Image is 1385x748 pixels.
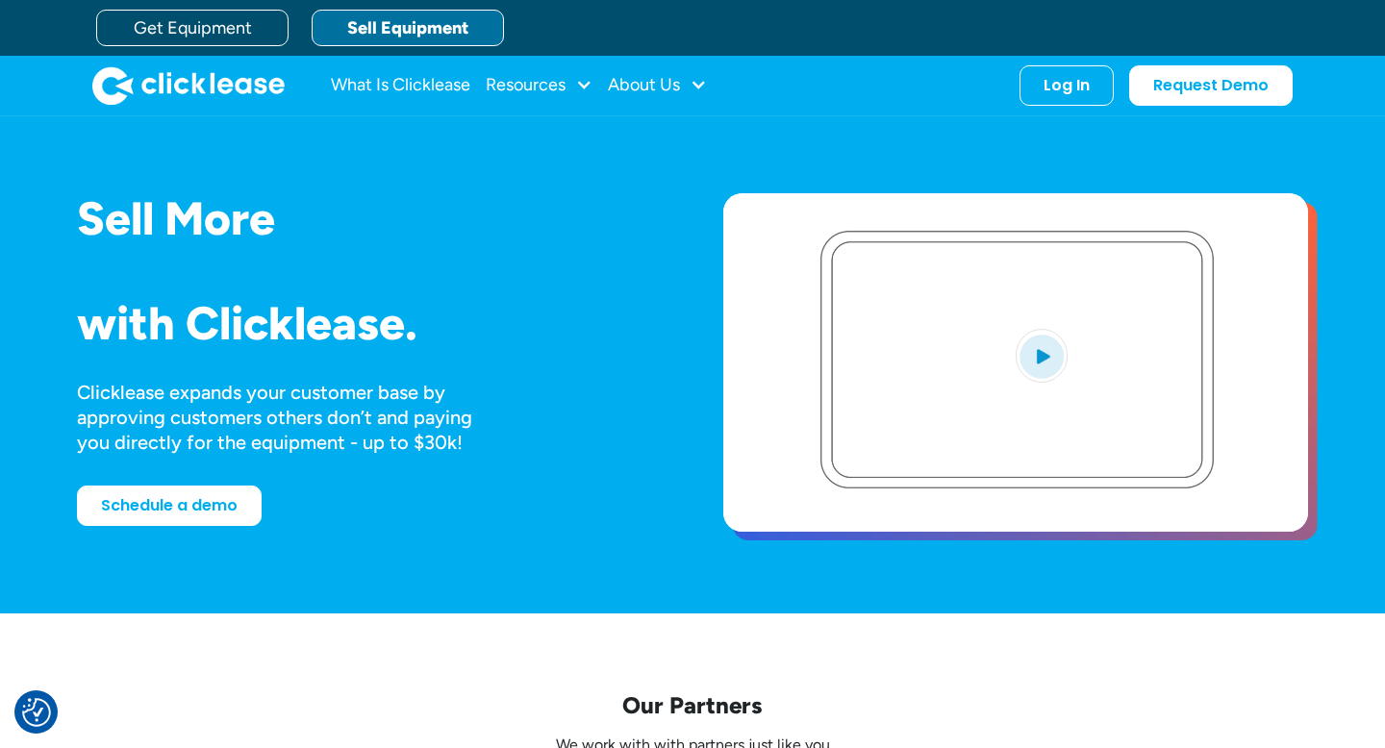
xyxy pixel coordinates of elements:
[77,193,662,244] h1: Sell More
[1044,76,1090,95] div: Log In
[1016,329,1068,383] img: Blue play button logo on a light blue circular background
[312,10,504,46] a: Sell Equipment
[77,486,262,526] a: Schedule a demo
[608,66,707,105] div: About Us
[331,66,470,105] a: What Is Clicklease
[77,690,1308,720] p: Our Partners
[22,698,51,727] button: Consent Preferences
[77,298,662,349] h1: with Clicklease.
[96,10,289,46] a: Get Equipment
[22,698,51,727] img: Revisit consent button
[92,66,285,105] a: home
[1129,65,1293,106] a: Request Demo
[486,66,592,105] div: Resources
[723,193,1308,532] a: open lightbox
[77,380,508,455] div: Clicklease expands your customer base by approving customers others don’t and paying you directly...
[92,66,285,105] img: Clicklease logo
